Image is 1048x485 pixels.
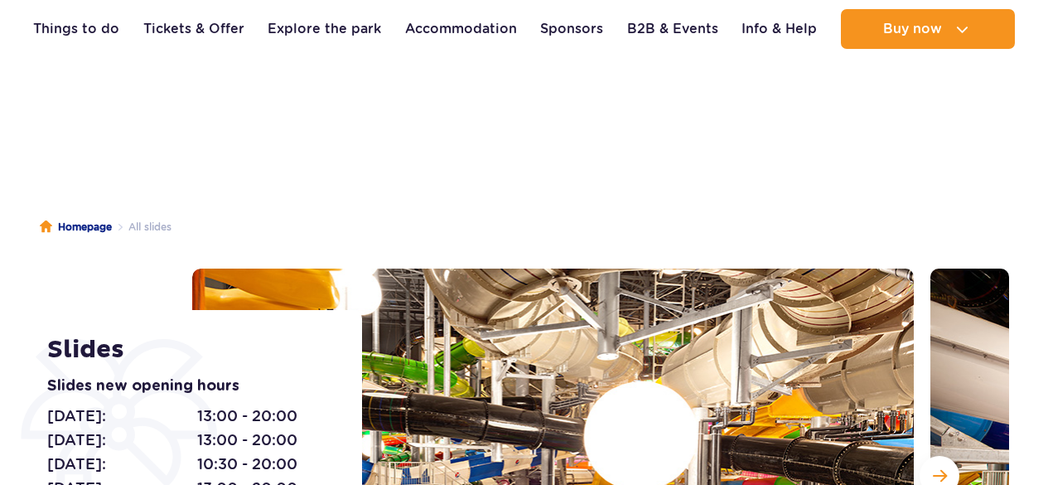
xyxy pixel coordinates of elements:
p: Slides new opening hours [47,375,325,398]
a: Explore the park [268,9,381,49]
span: 13:00 - 20:00 [197,429,297,452]
li: All slides [112,219,171,235]
a: B2B & Events [627,9,718,49]
span: [DATE]: [47,453,106,476]
a: Things to do [33,9,119,49]
span: [DATE]: [47,405,106,428]
h1: Slides [47,335,325,365]
span: [DATE]: [47,429,106,452]
span: 13:00 - 20:00 [197,405,297,428]
a: Tickets & Offer [143,9,244,49]
a: Accommodation [405,9,517,49]
a: Sponsors [540,9,603,49]
span: Buy now [883,22,942,36]
a: Info & Help [741,9,817,49]
button: Buy now [841,9,1015,49]
span: 10:30 - 20:00 [197,453,297,476]
a: Homepage [40,219,112,235]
